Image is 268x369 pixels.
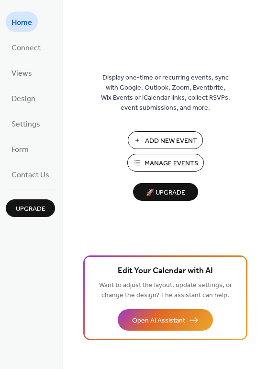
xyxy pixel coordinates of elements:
[11,66,32,81] span: Views
[118,265,213,278] span: Edit Your Calendar with AI
[127,154,204,172] button: Manage Events
[16,204,45,214] span: Upgrade
[6,113,46,134] a: Settings
[101,73,230,113] span: Display one-time or recurring events, sync with Google, Outlook, Zoom, Eventbrite, Wix Events or ...
[11,41,41,56] span: Connect
[6,138,34,159] a: Form
[6,88,41,108] a: Design
[11,168,49,183] span: Contact Us
[118,309,213,331] button: Open AI Assistant
[6,37,46,58] a: Connect
[6,12,38,32] a: Home
[128,131,203,149] button: Add New Event
[133,183,198,201] button: 🚀 Upgrade
[11,92,35,106] span: Design
[11,142,29,157] span: Form
[139,186,192,199] span: 🚀 Upgrade
[6,199,55,217] button: Upgrade
[11,117,40,132] span: Settings
[132,316,185,326] span: Open AI Assistant
[6,164,55,184] a: Contact Us
[145,159,198,169] span: Manage Events
[11,15,32,30] span: Home
[145,136,197,146] span: Add New Event
[99,279,232,302] span: Want to adjust the layout, update settings, or change the design? The assistant can help.
[6,62,38,83] a: Views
